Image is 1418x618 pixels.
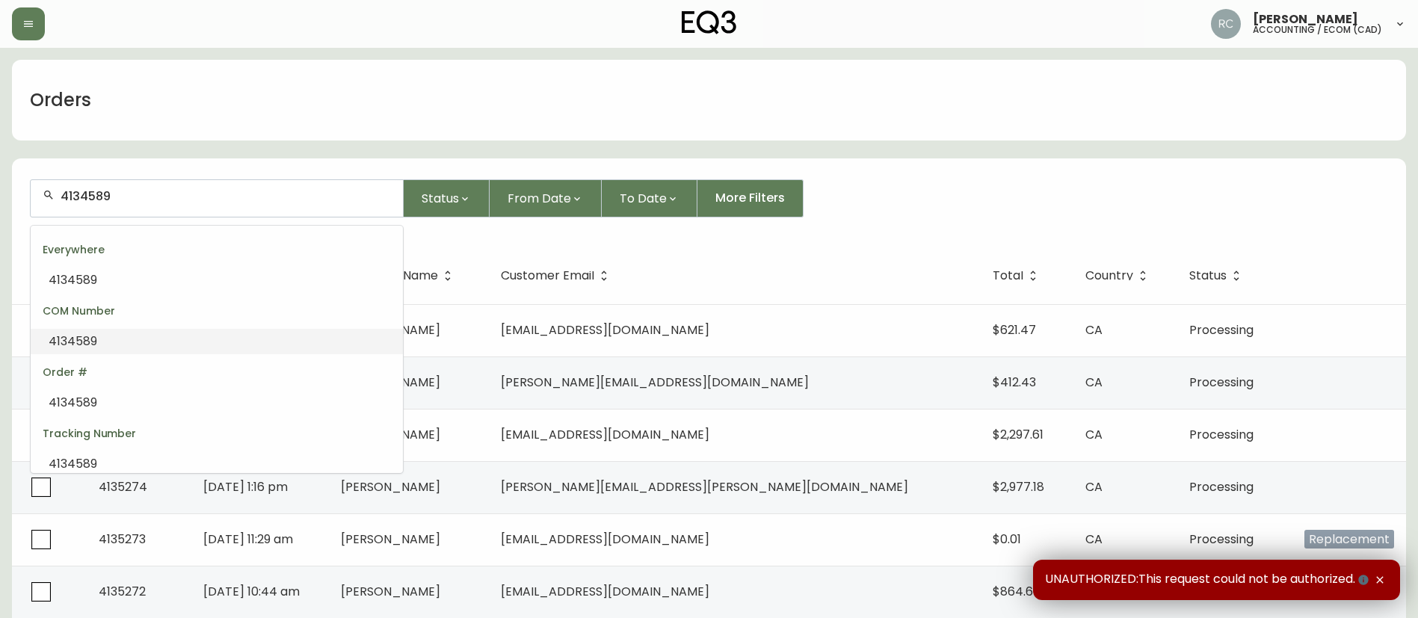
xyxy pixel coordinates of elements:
span: From Date [508,189,571,208]
span: 4135273 [99,531,146,548]
span: $412.43 [993,374,1036,391]
span: [PERSON_NAME] [341,583,440,600]
span: [EMAIL_ADDRESS][DOMAIN_NAME] [501,321,709,339]
span: Processing [1189,426,1254,443]
span: Total [993,269,1043,282]
span: 4134589 [49,271,97,288]
span: [PERSON_NAME] [341,478,440,495]
span: Replacement [1304,530,1394,549]
span: Total [993,271,1023,280]
span: Status [1189,269,1246,282]
span: 4135274 [99,478,147,495]
span: CA [1085,426,1103,443]
span: 4134589 [49,455,97,472]
span: 4135272 [99,583,146,600]
span: [EMAIL_ADDRESS][DOMAIN_NAME] [501,583,709,600]
span: Customer Email [501,269,614,282]
span: [EMAIL_ADDRESS][DOMAIN_NAME] [501,426,709,443]
span: CA [1085,478,1103,495]
span: Status [422,189,459,208]
div: COM Number [31,293,403,329]
span: CA [1085,321,1103,339]
span: $864.60 [993,583,1041,600]
span: Processing [1189,478,1254,495]
span: Country [1085,269,1153,282]
span: CA [1085,374,1103,391]
div: Tracking Number [31,415,403,451]
span: 4134589 [49,394,97,411]
span: [PERSON_NAME] [341,531,440,548]
button: From Date [490,179,602,217]
span: Status [1189,271,1227,280]
span: [PERSON_NAME][EMAIL_ADDRESS][PERSON_NAME][DOMAIN_NAME] [501,478,908,495]
button: More Filters [697,179,804,217]
img: f4ba4e02bd060be8f1386e3ca455bd0e [1211,9,1241,39]
span: [DATE] 1:16 pm [203,478,288,495]
button: To Date [602,179,697,217]
span: $0.01 [993,531,1021,548]
span: More Filters [715,190,785,206]
span: $621.47 [993,321,1036,339]
span: 4134589 [49,333,97,350]
span: Processing [1189,321,1254,339]
div: Order # [31,354,403,390]
span: [EMAIL_ADDRESS][DOMAIN_NAME] [501,531,709,548]
span: CA [1085,531,1103,548]
span: $2,297.61 [993,426,1044,443]
span: To Date [620,189,667,208]
h1: Orders [30,87,91,113]
span: Processing [1189,531,1254,548]
h5: accounting / ecom (cad) [1253,25,1382,34]
span: Customer Email [501,271,594,280]
span: Processing [1189,374,1254,391]
span: [DATE] 11:29 am [203,531,293,548]
button: Status [404,179,490,217]
span: Country [1085,271,1133,280]
span: [PERSON_NAME] [1253,13,1358,25]
div: Everywhere [31,232,403,268]
span: [DATE] 10:44 am [203,583,300,600]
span: UNAUTHORIZED:This request could not be authorized. [1045,572,1372,588]
span: [PERSON_NAME][EMAIL_ADDRESS][DOMAIN_NAME] [501,374,809,391]
img: logo [682,10,737,34]
input: Search [61,189,391,203]
span: $2,977.18 [993,478,1044,495]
